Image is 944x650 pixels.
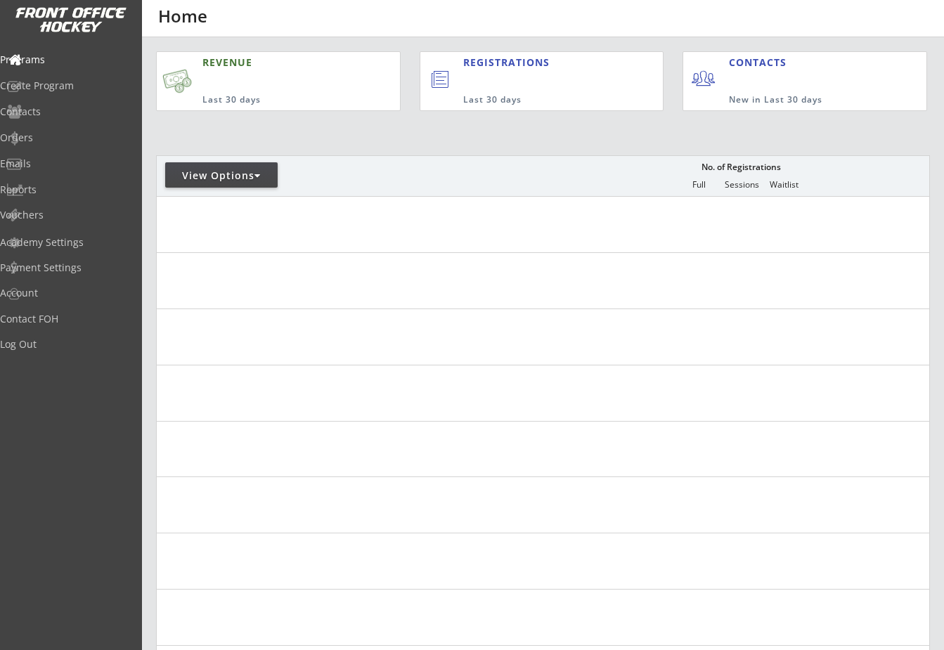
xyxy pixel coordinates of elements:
[202,56,338,70] div: REVENUE
[678,180,720,190] div: Full
[721,180,763,190] div: Sessions
[202,94,338,106] div: Last 30 days
[463,94,606,106] div: Last 30 days
[729,94,861,106] div: New in Last 30 days
[729,56,793,70] div: CONTACTS
[763,180,806,190] div: Waitlist
[463,56,603,70] div: REGISTRATIONS
[698,162,785,172] div: No. of Registrations
[165,169,278,183] div: View Options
